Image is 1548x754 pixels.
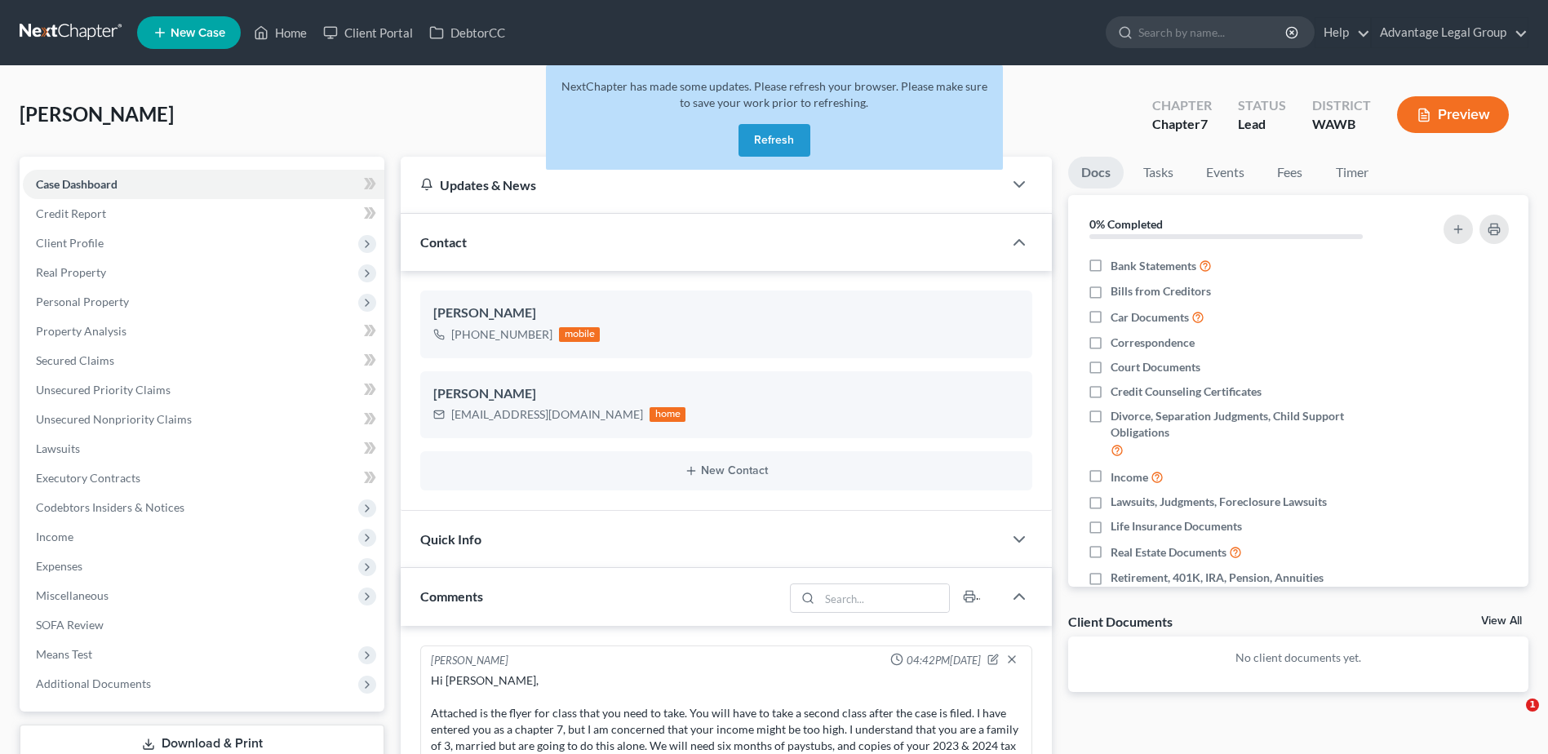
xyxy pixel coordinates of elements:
span: Codebtors Insiders & Notices [36,500,184,514]
span: Expenses [36,559,82,573]
a: Fees [1264,157,1316,188]
input: Search by name... [1138,17,1288,47]
span: Executory Contracts [36,471,140,485]
span: Real Estate Documents [1111,544,1226,561]
input: Search... [819,584,949,612]
div: [PERSON_NAME] [433,304,1019,323]
div: WAWB [1312,115,1371,134]
span: Bills from Creditors [1111,283,1211,299]
span: Credit Counseling Certificates [1111,384,1262,400]
a: Events [1193,157,1257,188]
a: DebtorCC [421,18,513,47]
span: Bank Statements [1111,258,1196,274]
a: Credit Report [23,199,384,228]
a: Unsecured Nonpriority Claims [23,405,384,434]
span: 7 [1200,116,1208,131]
a: Unsecured Priority Claims [23,375,384,405]
span: Correspondence [1111,335,1195,351]
a: Timer [1323,157,1382,188]
span: Property Analysis [36,324,126,338]
span: Lawsuits, Judgments, Foreclosure Lawsuits [1111,494,1327,510]
span: Personal Property [36,295,129,308]
a: Case Dashboard [23,170,384,199]
span: Additional Documents [36,676,151,690]
strong: 0% Completed [1089,217,1163,231]
span: Retirement, 401K, IRA, Pension, Annuities [1111,570,1324,586]
div: Chapter [1152,96,1212,115]
span: Income [36,530,73,543]
a: Home [246,18,315,47]
a: Advantage Legal Group [1372,18,1528,47]
span: Unsecured Priority Claims [36,383,171,397]
span: [PERSON_NAME] [20,102,174,126]
iframe: Intercom live chat [1493,699,1532,738]
span: Secured Claims [36,353,114,367]
span: Quick Info [420,531,481,547]
a: Secured Claims [23,346,384,375]
div: Chapter [1152,115,1212,134]
a: Executory Contracts [23,463,384,493]
span: Client Profile [36,236,104,250]
div: Client Documents [1068,613,1173,630]
a: Lawsuits [23,434,384,463]
div: District [1312,96,1371,115]
span: New Case [171,27,225,39]
span: Court Documents [1111,359,1200,375]
span: Contact [420,234,467,250]
span: SOFA Review [36,618,104,632]
span: Comments [420,588,483,604]
span: 04:42PM[DATE] [907,653,981,668]
span: NextChapter has made some updates. Please refresh your browser. Please make sure to save your wor... [561,79,987,109]
span: Means Test [36,647,92,661]
span: Income [1111,469,1148,486]
span: Miscellaneous [36,588,109,602]
div: [PERSON_NAME] [431,653,508,669]
button: Preview [1397,96,1509,133]
div: [PERSON_NAME] [433,384,1019,404]
a: SOFA Review [23,610,384,640]
span: 1 [1526,699,1539,712]
div: home [650,407,685,422]
a: View All [1481,615,1522,627]
span: Divorce, Separation Judgments, Child Support Obligations [1111,408,1399,441]
a: Help [1315,18,1370,47]
span: Credit Report [36,206,106,220]
div: Status [1238,96,1286,115]
div: Updates & News [420,176,983,193]
span: Case Dashboard [36,177,118,191]
span: Life Insurance Documents [1111,518,1242,534]
div: [PHONE_NUMBER] [451,326,552,343]
p: No client documents yet. [1081,650,1515,666]
a: Property Analysis [23,317,384,346]
span: Unsecured Nonpriority Claims [36,412,192,426]
div: [EMAIL_ADDRESS][DOMAIN_NAME] [451,406,643,423]
div: Lead [1238,115,1286,134]
button: Refresh [739,124,810,157]
button: New Contact [433,464,1019,477]
span: Car Documents [1111,309,1189,326]
a: Docs [1068,157,1124,188]
span: Lawsuits [36,441,80,455]
a: Tasks [1130,157,1187,188]
div: mobile [559,327,600,342]
span: Real Property [36,265,106,279]
a: Client Portal [315,18,421,47]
